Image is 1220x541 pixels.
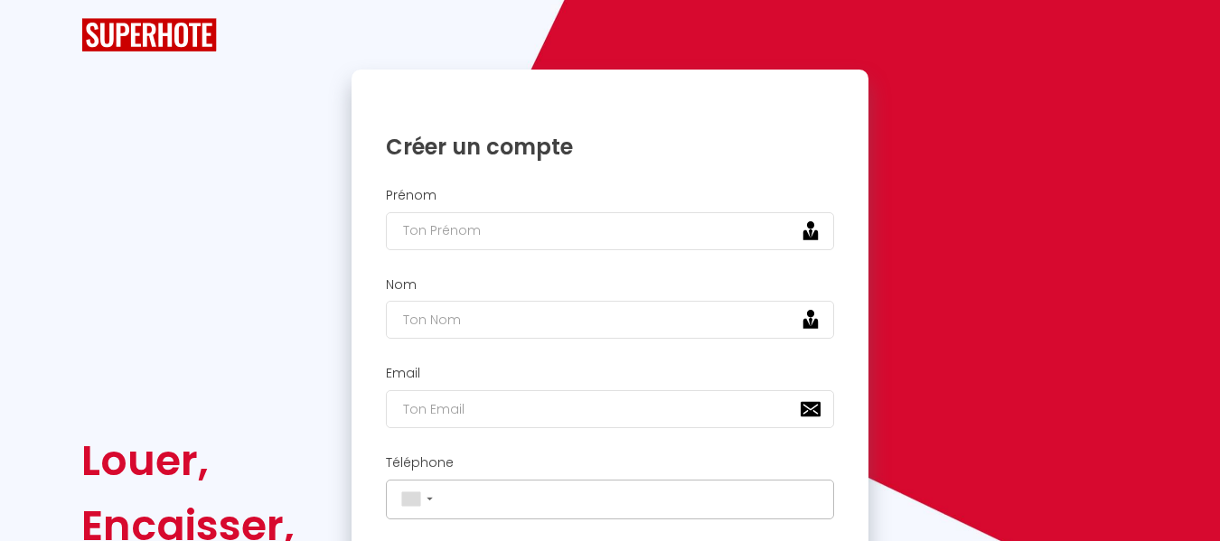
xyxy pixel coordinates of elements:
[386,455,834,471] h2: Téléphone
[386,366,834,381] h2: Email
[386,133,834,161] h1: Créer un compte
[386,212,834,250] input: Ton Prénom
[386,188,834,203] h2: Prénom
[425,495,435,503] span: ▼
[386,301,834,339] input: Ton Nom
[386,390,834,428] input: Ton Email
[81,18,217,51] img: SuperHote logo
[81,428,295,493] div: Louer,
[386,277,834,293] h2: Nom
